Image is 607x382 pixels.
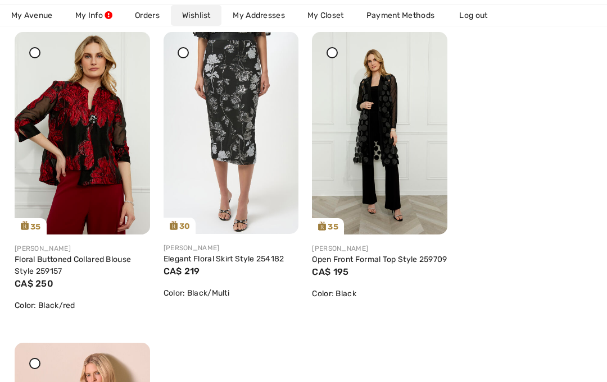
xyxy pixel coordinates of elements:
[312,255,447,264] a: Open Front Formal Top Style 259709
[312,266,348,277] span: CA$ 195
[15,32,150,234] img: frank-lyman-jackets-blazers-black-silver_259157_3_6ea1_search.jpg
[312,288,447,300] div: Color: Black
[15,255,131,276] a: Floral Buttoned Collared Blouse Style 259157
[296,5,355,26] a: My Closet
[11,10,53,21] span: My Avenue
[312,32,447,234] img: frank-lyman-jackets-blazers-black_259709_1_dfe7_search.jpg
[15,32,150,234] a: 35
[164,287,299,299] div: Color: Black/Multi
[164,243,299,253] div: [PERSON_NAME]
[15,300,150,311] div: Color: Black/red
[164,32,299,234] a: 30
[15,278,53,289] span: CA$ 250
[164,266,200,277] span: CA$ 219
[124,5,171,26] a: Orders
[448,5,510,26] a: Log out
[221,5,296,26] a: My Addresses
[164,254,284,264] a: Elegant Floral Skirt Style 254182
[171,5,221,26] a: Wishlist
[312,32,447,234] a: 35
[164,32,299,234] img: joseph-ribkoff-skirts-black-multi_254182_3_f6ca_search.jpg
[64,5,124,26] a: My Info
[15,243,150,254] div: [PERSON_NAME]
[312,243,447,254] div: [PERSON_NAME]
[355,5,446,26] a: Payment Methods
